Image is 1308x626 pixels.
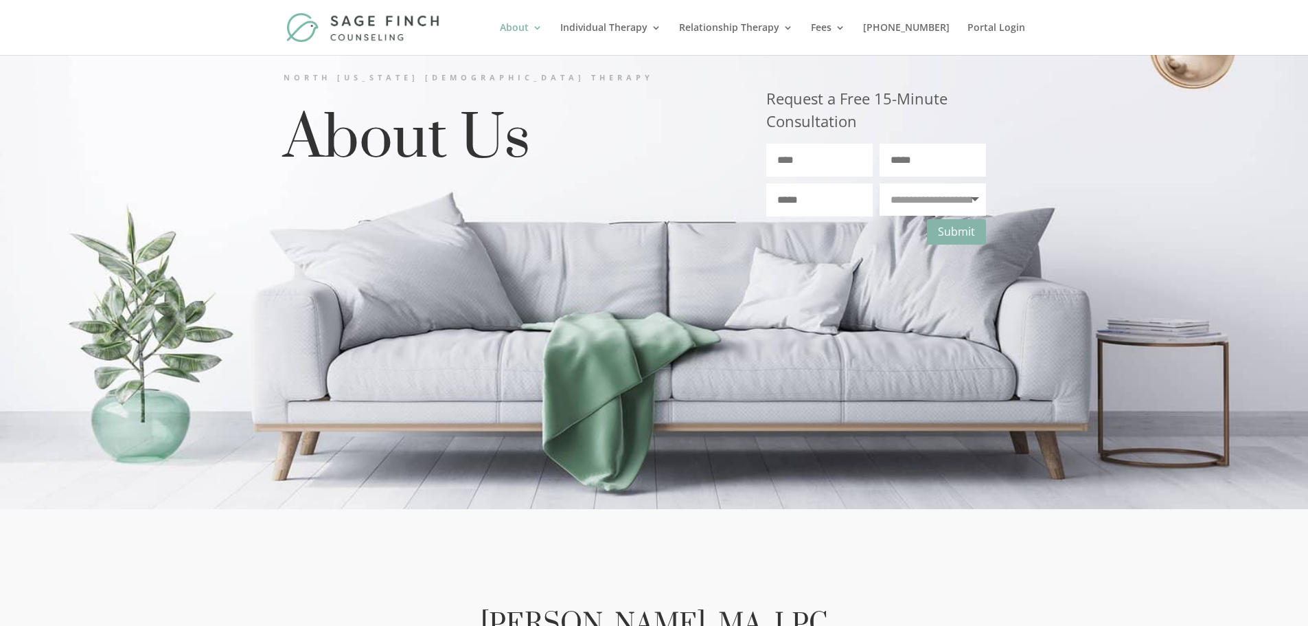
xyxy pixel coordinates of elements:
[967,23,1025,55] a: Portal Login
[863,23,950,55] a: [PHONE_NUMBER]
[927,219,986,245] button: Submit
[560,23,661,55] a: Individual Therapy
[766,87,986,144] h3: Request a Free 15-Minute Consultation
[811,23,845,55] a: Fees
[284,73,712,89] h2: North [US_STATE] [DEMOGRAPHIC_DATA] Therapy
[284,109,712,177] h1: About Us
[286,12,442,42] img: Sage Finch Counseling | LGBTQ+ Therapy in Plano
[679,23,793,55] a: Relationship Therapy
[500,23,542,55] a: About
